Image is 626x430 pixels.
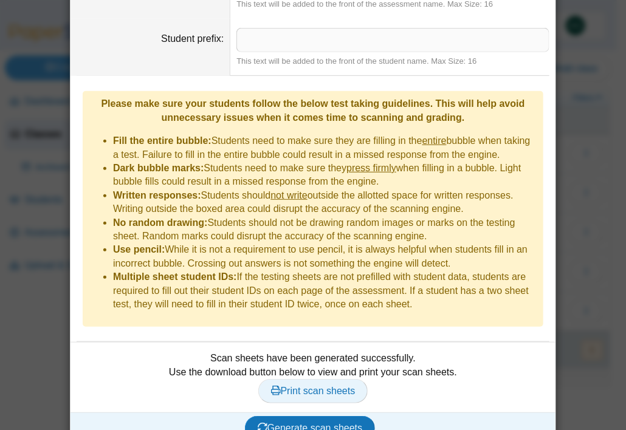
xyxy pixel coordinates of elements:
li: Students should not be drawing random images or marks on the testing sheet. Random marks could di... [113,216,537,244]
li: If the testing sheets are not prefilled with student data, students are required to fill out thei... [113,270,537,311]
li: Students should outside the allotted space for written responses. Writing outside the boxed area ... [113,189,537,216]
u: not write [270,190,307,200]
u: entire [422,135,447,146]
li: While it is not a requirement to use pencil, it is always helpful when students fill in an incorr... [113,243,537,270]
div: Scan sheets have been generated successfully. Use the download button below to view and print you... [77,352,549,403]
li: Students need to make sure they when filling in a bubble. Light bubble fills could result in a mi... [113,162,537,189]
b: Written responses: [113,190,201,200]
label: Student prefix [161,33,224,44]
span: Print scan sheets [271,386,356,396]
div: This text will be added to the front of the student name. Max Size: 16 [236,56,549,67]
b: Use pencil: [113,244,165,254]
b: Multiple sheet student IDs: [113,271,237,282]
b: Please make sure your students follow the below test taking guidelines. This will help avoid unne... [101,98,525,122]
u: press firmly [346,163,396,173]
b: No random drawing: [113,217,208,228]
a: Print scan sheets [258,379,368,403]
b: Dark bubble marks: [113,163,204,173]
li: Students need to make sure they are filling in the bubble when taking a test. Failure to fill in ... [113,134,537,162]
b: Fill the entire bubble: [113,135,212,146]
